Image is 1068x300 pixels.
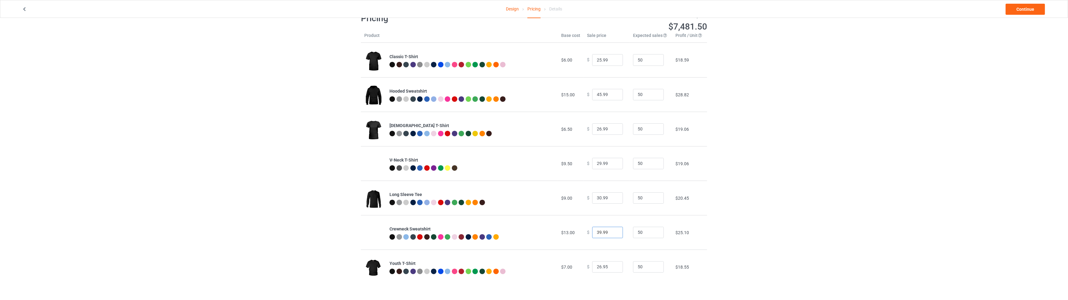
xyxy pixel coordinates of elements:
[675,127,689,132] span: $19.06
[389,158,418,162] b: V-Neck T-Shirt
[561,92,575,97] span: $15.00
[417,269,423,274] img: heather_texture.png
[389,192,422,197] b: Long Sleeve Tee
[668,22,707,32] span: $7,481.50
[587,161,589,166] span: $
[561,196,572,201] span: $9.00
[561,265,572,270] span: $7.00
[584,32,630,43] th: Sale price
[675,161,689,166] span: $19.06
[587,195,589,200] span: $
[527,0,541,18] div: Pricing
[672,32,707,43] th: Profit / Unit
[361,13,530,24] h1: Pricing
[361,32,386,43] th: Product
[630,32,672,43] th: Expected sales
[675,196,689,201] span: $20.45
[558,32,584,43] th: Base cost
[587,58,589,62] span: $
[587,264,589,269] span: $
[587,230,589,235] span: $
[587,92,589,97] span: $
[506,0,519,18] a: Design
[389,89,427,94] b: Hooded Sweatshirt
[587,126,589,131] span: $
[675,230,689,235] span: $25.10
[389,261,416,266] b: Youth T-Shirt
[561,58,572,62] span: $6.00
[675,92,689,97] span: $28.82
[389,226,431,231] b: Crewneck Sweatshirt
[561,230,575,235] span: $13.00
[417,62,423,67] img: heather_texture.png
[561,161,572,166] span: $9.50
[389,123,449,128] b: [DEMOGRAPHIC_DATA] T-Shirt
[389,54,418,59] b: Classic T-Shirt
[675,265,689,270] span: $18.55
[561,127,572,132] span: $6.50
[1006,4,1045,15] a: Continue
[675,58,689,62] span: $18.59
[549,0,562,18] div: Details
